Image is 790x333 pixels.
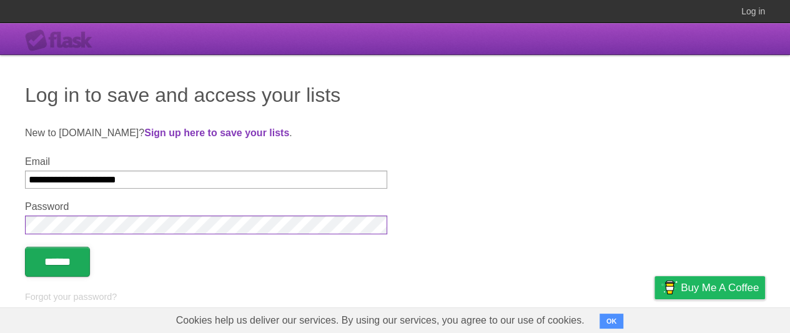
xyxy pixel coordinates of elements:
[144,127,289,138] a: Sign up here to save your lists
[661,277,678,298] img: Buy me a coffee
[681,277,759,299] span: Buy me a coffee
[25,292,117,302] a: Forgot your password?
[164,308,597,333] span: Cookies help us deliver our services. By using our services, you agree to our use of cookies.
[600,314,624,329] button: OK
[654,276,765,299] a: Buy me a coffee
[25,29,100,52] div: Flask
[25,156,387,167] label: Email
[25,126,765,141] p: New to [DOMAIN_NAME]? .
[25,80,765,110] h1: Log in to save and access your lists
[25,201,387,212] label: Password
